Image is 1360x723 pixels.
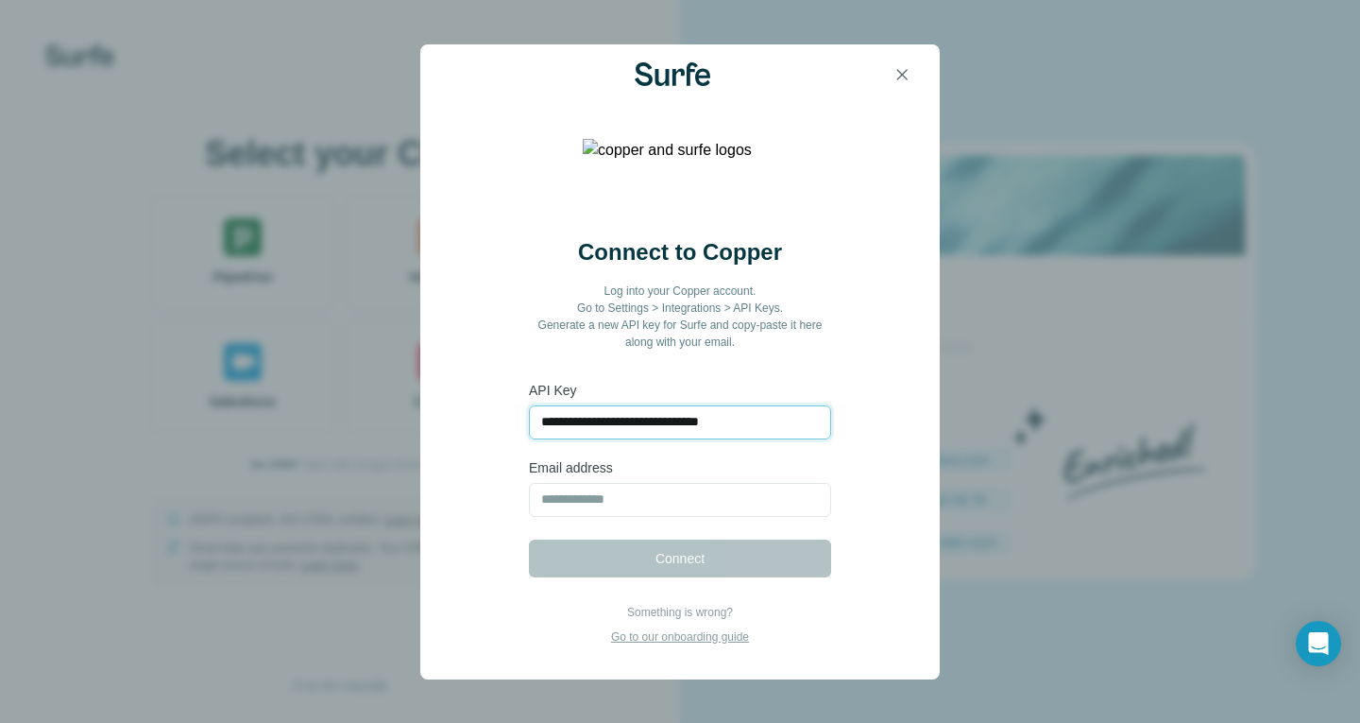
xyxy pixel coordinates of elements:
img: Surfe Logo [635,62,710,85]
div: Open Intercom Messenger [1296,621,1341,666]
label: API Key [529,381,831,400]
p: Something is wrong? [611,604,749,621]
h2: Connect to Copper [578,237,782,267]
img: copper and surfe logos [583,139,777,215]
label: Email address [529,458,831,477]
p: Go to our onboarding guide [611,628,749,646]
p: Log into your Copper account. Go to Settings > Integrations > API Keys. Generate a new API key fo... [529,283,831,351]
